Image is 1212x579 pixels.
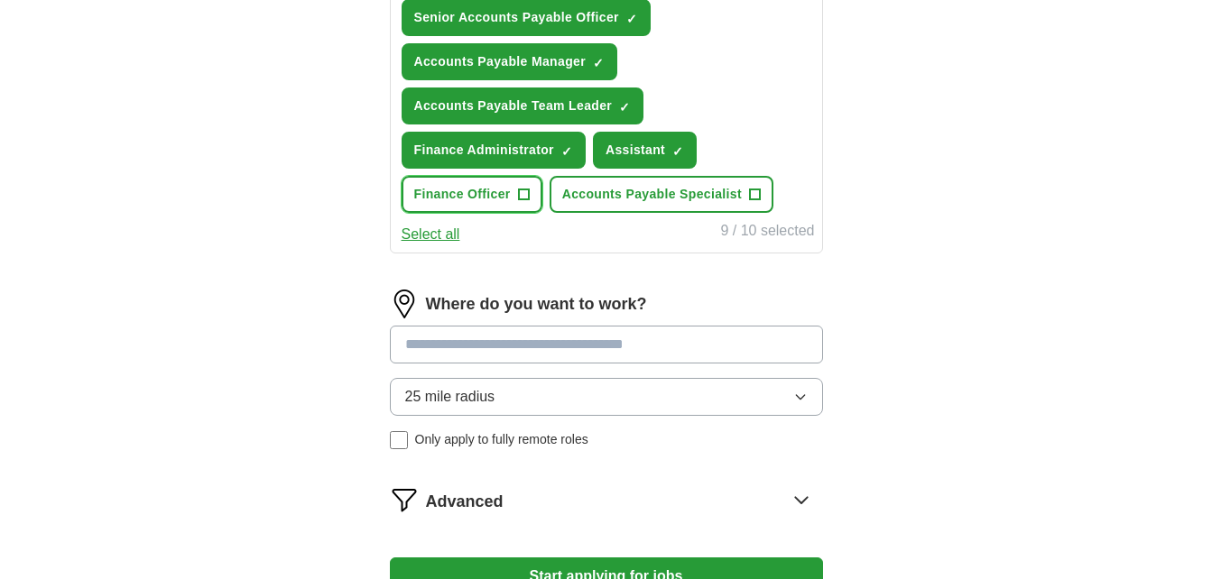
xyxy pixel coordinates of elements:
[402,176,542,213] button: Finance Officer
[426,490,504,514] span: Advanced
[619,100,630,115] span: ✓
[561,144,572,159] span: ✓
[626,12,637,26] span: ✓
[720,220,814,245] div: 9 / 10 selected
[593,132,697,169] button: Assistant✓
[606,141,665,160] span: Assistant
[414,96,613,115] span: Accounts Payable Team Leader
[593,56,604,70] span: ✓
[426,292,647,317] label: Where do you want to work?
[550,176,773,213] button: Accounts Payable Specialist
[414,141,554,160] span: Finance Administrator
[402,87,644,124] button: Accounts Payable Team Leader✓
[402,224,460,245] button: Select all
[390,289,419,318] img: location.png
[414,52,586,71] span: Accounts Payable Manager
[390,378,823,416] button: 25 mile radius
[402,43,617,80] button: Accounts Payable Manager✓
[390,485,419,514] img: filter
[402,132,586,169] button: Finance Administrator✓
[414,185,511,204] span: Finance Officer
[405,386,495,408] span: 25 mile radius
[415,430,588,449] span: Only apply to fully remote roles
[672,144,683,159] span: ✓
[562,185,742,204] span: Accounts Payable Specialist
[390,431,408,449] input: Only apply to fully remote roles
[414,8,619,27] span: Senior Accounts Payable Officer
